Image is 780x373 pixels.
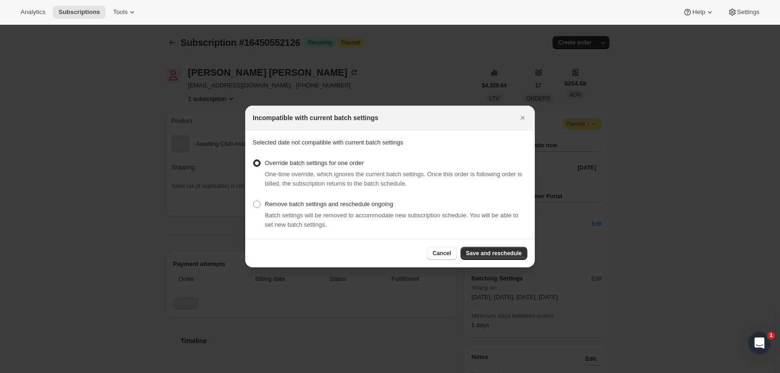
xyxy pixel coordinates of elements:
[107,6,142,19] button: Tools
[427,247,456,260] button: Cancel
[265,171,522,187] span: One-time override, which ignores the current batch settings. Once this order is following order i...
[516,111,529,124] button: Close
[113,8,128,16] span: Tools
[265,212,518,228] span: Batch settings will be removed to accommodate new subscription schedule. You will be able to set ...
[692,8,705,16] span: Help
[767,332,775,339] span: 1
[15,6,51,19] button: Analytics
[466,250,522,257] span: Save and reschedule
[253,113,378,122] h2: Incompatible with current batch settings
[21,8,45,16] span: Analytics
[461,247,527,260] button: Save and reschedule
[265,159,364,166] span: Override batch settings for one order
[677,6,720,19] button: Help
[748,332,771,354] iframe: Intercom live chat
[253,139,403,146] span: Selected date not compatible with current batch settings
[58,8,100,16] span: Subscriptions
[433,250,451,257] span: Cancel
[53,6,106,19] button: Subscriptions
[737,8,759,16] span: Settings
[265,201,393,208] span: Remove batch settings and reschedule ongoing
[722,6,765,19] button: Settings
